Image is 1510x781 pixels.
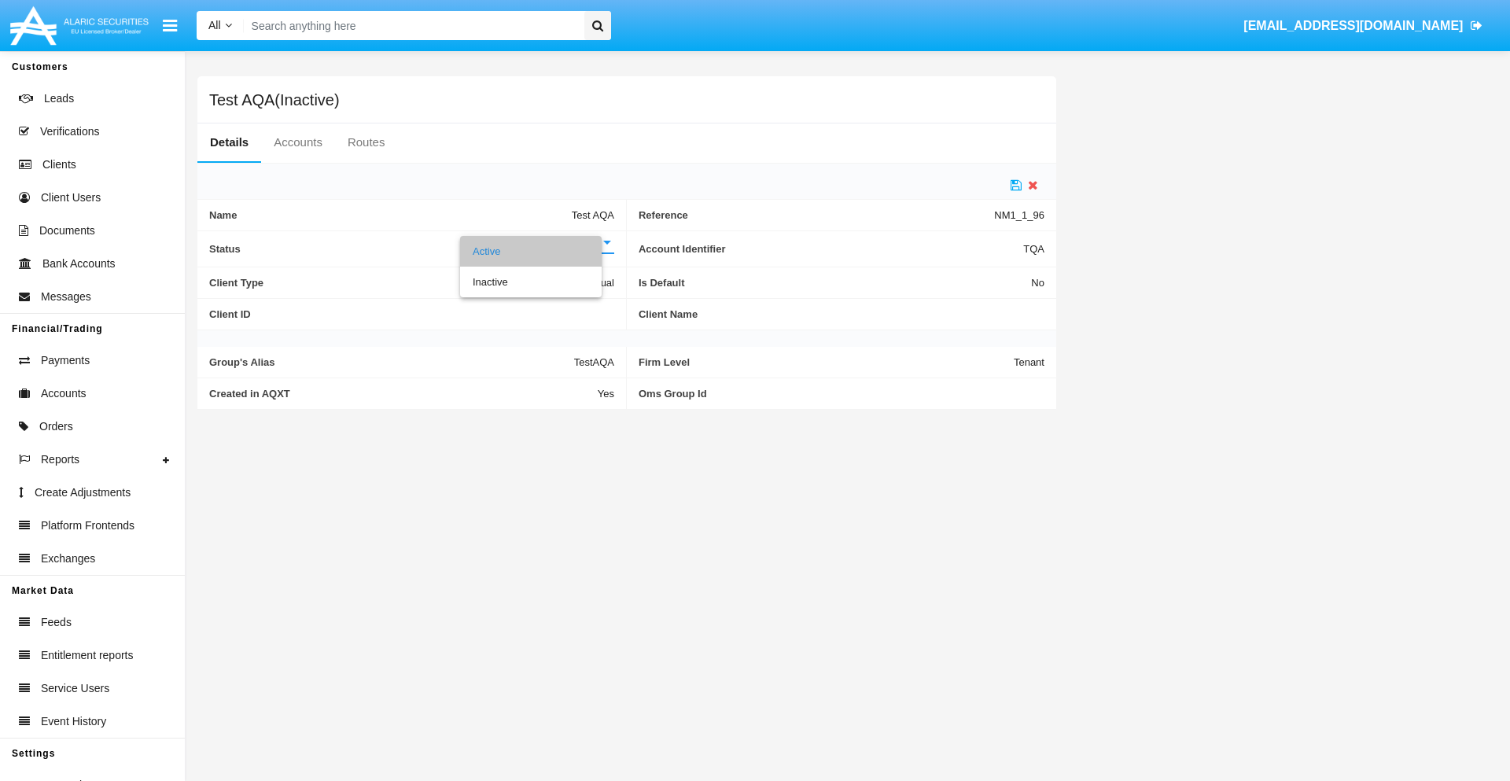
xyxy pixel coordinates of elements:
span: TestAQA [574,356,614,368]
span: Individual [571,277,614,289]
span: Group's Alias [209,356,574,368]
span: Create Adjustments [35,484,131,501]
span: Exchanges [41,551,95,567]
span: Status [209,231,473,267]
span: Firm Level [639,356,1014,368]
h5: Test AQA(Inactive) [209,94,340,106]
span: Feeds [41,614,72,631]
span: Documents [39,223,95,239]
span: Yes [598,388,614,400]
span: Orders [39,418,73,435]
span: Messages [41,289,91,305]
span: Name [209,209,572,221]
span: Clients [42,157,76,173]
span: Entitlement reports [41,647,134,664]
a: [EMAIL_ADDRESS][DOMAIN_NAME] [1236,4,1490,48]
span: Client ID [209,308,614,320]
span: TQA [1023,241,1044,257]
img: Logo image [8,2,151,49]
span: Verifications [40,123,99,140]
input: Search [244,11,579,40]
span: Event History [41,713,106,730]
span: Account Identifier [639,241,1023,257]
span: Tenant [1014,356,1044,368]
span: Payments [41,352,90,369]
span: Client Name [639,308,1044,320]
span: Is Default [639,277,1031,289]
span: Reference [639,209,994,221]
span: Oms Group Id [639,388,1044,400]
span: Reports [41,451,79,468]
span: All [208,19,221,31]
span: Client Users [41,190,101,206]
span: Accounts [41,385,87,402]
span: Created in AQXT [209,388,598,400]
a: Routes [335,123,398,161]
span: Platform Frontends [41,518,134,534]
a: All [197,17,244,34]
span: [EMAIL_ADDRESS][DOMAIN_NAME] [1243,19,1463,32]
span: Test AQA [572,209,614,221]
a: Accounts [261,123,335,161]
span: Service Users [41,680,109,697]
span: No [1031,277,1044,289]
span: Client Type [209,277,571,289]
span: Leads [44,90,74,107]
a: Details [197,123,261,161]
span: Active [473,237,500,249]
span: NM1_1_96 [994,209,1044,221]
span: Bank Accounts [42,256,116,272]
